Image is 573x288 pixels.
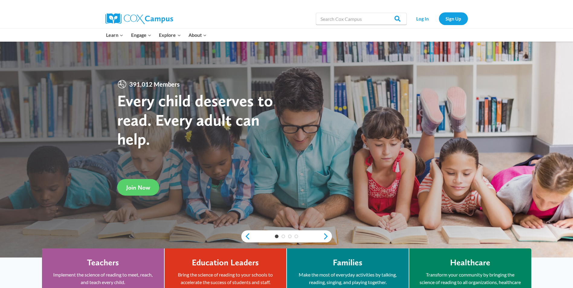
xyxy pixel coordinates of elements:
[333,258,362,268] h4: Families
[241,230,332,242] div: content slider buttons
[87,258,119,268] h4: Teachers
[51,271,155,286] p: Implement the science of reading to meet, reach, and teach every child.
[131,31,151,39] span: Engage
[174,271,277,286] p: Bring the science of reading to your schools to accelerate the success of students and staff.
[439,12,468,25] a: Sign Up
[102,29,211,41] nav: Primary Navigation
[127,79,182,89] span: 391,012 Members
[288,235,292,238] a: 3
[282,235,285,238] a: 2
[450,258,490,268] h4: Healthcare
[410,12,468,25] nav: Secondary Navigation
[106,31,123,39] span: Learn
[117,179,159,196] a: Join Now
[126,184,150,191] span: Join Now
[241,233,250,240] a: previous
[316,13,407,25] input: Search Cox Campus
[192,258,259,268] h4: Education Leaders
[188,31,207,39] span: About
[295,235,298,238] a: 4
[296,271,400,286] p: Make the most of everyday activities by talking, reading, singing, and playing together.
[159,31,181,39] span: Explore
[105,13,173,24] img: Cox Campus
[117,91,273,149] strong: Every child deserves to read. Every adult can help.
[323,233,332,240] a: next
[410,12,436,25] a: Log In
[275,235,278,238] a: 1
